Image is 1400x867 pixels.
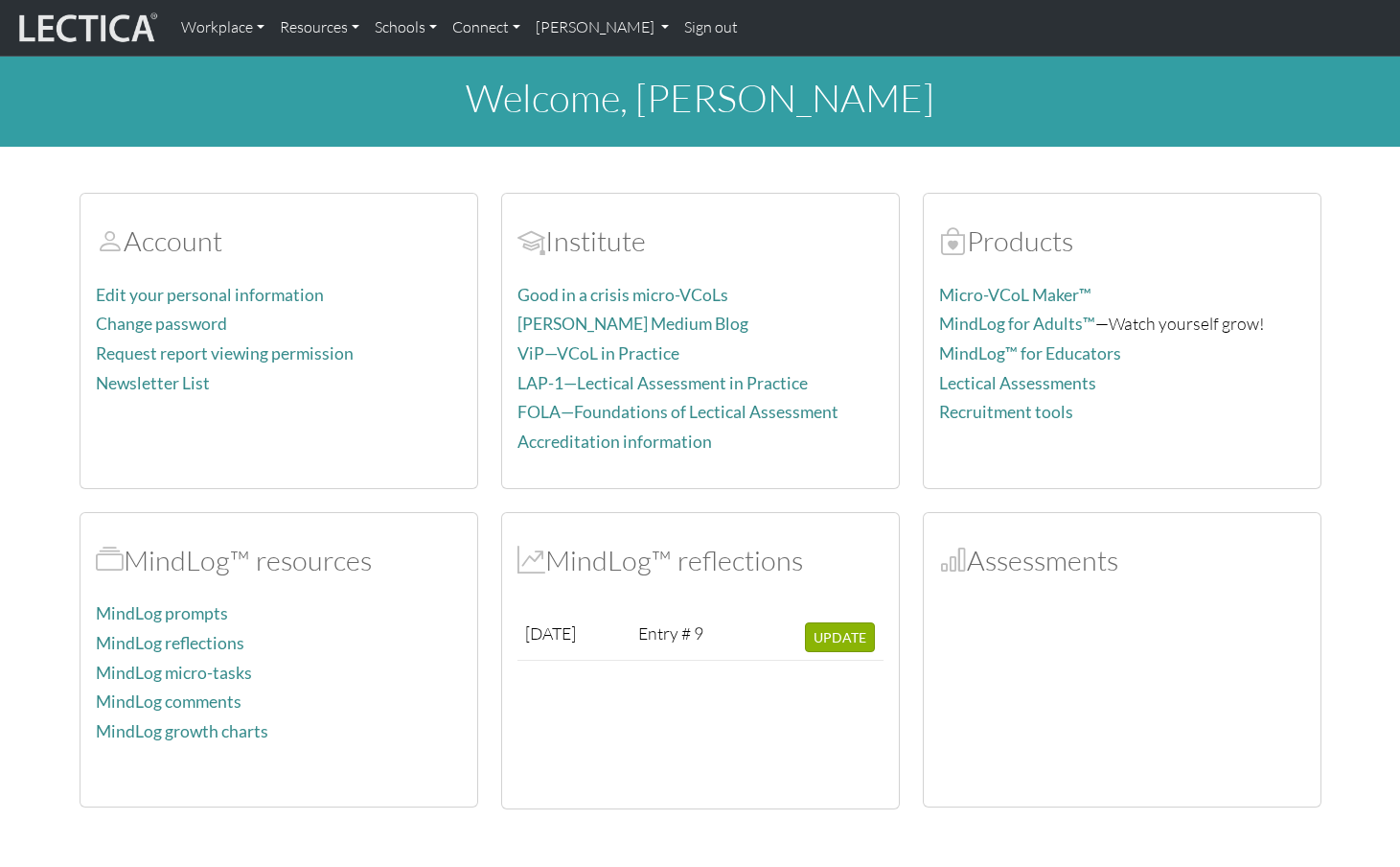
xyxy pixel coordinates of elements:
[517,343,679,363] a: ViP—VCoL in Practice
[525,622,576,644] span: [DATE]
[939,373,1096,393] a: Lectical Assessments
[631,615,717,661] td: Entry # 9
[517,544,884,577] h2: MindLog™ reflections
[96,691,241,712] a: MindLog comments
[939,543,967,577] span: Assessments
[939,310,1305,338] p: —Watch yourself grow!
[96,663,252,683] a: MindLog micro-tasks
[96,223,124,258] span: Account
[517,285,728,305] a: Good in a crisis micro-VCoLs
[677,8,746,48] a: Sign out
[96,633,244,653] a: MindLog reflections
[939,402,1073,422] a: Recruitment tools
[517,224,884,258] h2: Institute
[96,373,210,393] a: Newsletter List
[272,8,367,48] a: Resources
[814,629,866,645] span: UPDATE
[528,8,677,48] a: [PERSON_NAME]
[96,343,354,363] a: Request report viewing permission
[939,314,1095,334] a: MindLog for Adults™
[367,8,445,48] a: Schools
[939,544,1305,577] h2: Assessments
[96,603,228,623] a: MindLog prompts
[517,223,545,258] span: Account
[96,544,462,577] h2: MindLog™ resources
[96,285,324,305] a: Edit your personal information
[805,622,875,652] button: UPDATE
[96,721,268,741] a: MindLog growth charts
[517,543,545,577] span: MindLog
[939,224,1305,258] h2: Products
[96,543,124,577] span: MindLog™ resources
[939,223,967,258] span: Products
[14,10,158,46] img: lecticalive
[517,314,748,334] a: [PERSON_NAME] Medium Blog
[939,343,1121,363] a: MindLog™ for Educators
[517,402,838,422] a: FOLA—Foundations of Lectical Assessment
[173,8,272,48] a: Workplace
[517,432,712,452] a: Accreditation information
[96,314,227,334] a: Change password
[939,285,1091,305] a: Micro-VCoL Maker™
[517,373,808,393] a: LAP-1—Lectical Assessment in Practice
[96,224,462,258] h2: Account
[445,8,528,48] a: Connect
